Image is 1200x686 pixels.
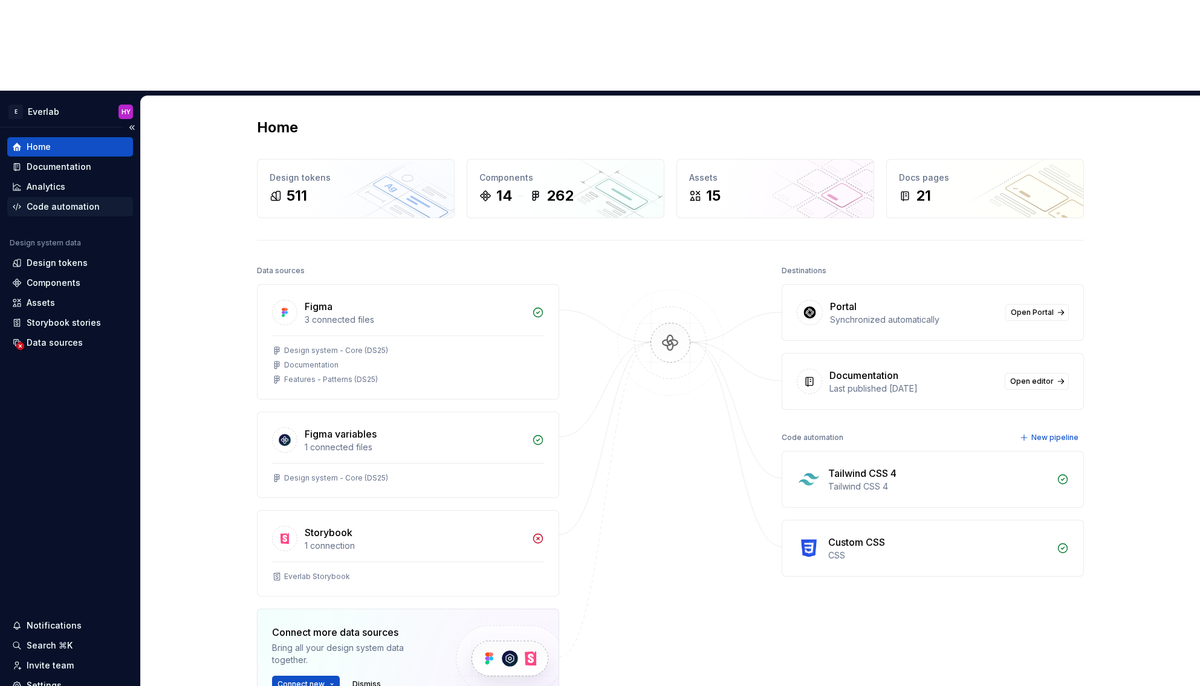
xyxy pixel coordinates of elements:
[272,642,435,666] div: Bring all your design system data together.
[284,360,339,370] div: Documentation
[886,159,1084,218] a: Docs pages21
[257,118,298,137] h2: Home
[123,119,140,136] button: Collapse sidebar
[479,172,652,184] div: Components
[284,572,350,581] div: Everlab Storybook
[546,186,574,205] div: 262
[782,429,843,446] div: Code automation
[272,625,435,639] div: Connect more data sources
[257,159,455,218] a: Design tokens511
[1031,433,1078,442] span: New pipeline
[7,137,133,157] a: Home
[284,346,388,355] div: Design system - Core (DS25)
[305,441,525,453] div: 1 connected files
[7,636,133,655] button: Search ⌘K
[10,238,81,248] div: Design system data
[496,186,513,205] div: 14
[270,172,442,184] div: Design tokens
[284,375,378,384] div: Features - Patterns (DS25)
[7,656,133,675] a: Invite team
[257,510,559,597] a: Storybook1 connectionEverlab Storybook
[27,659,74,671] div: Invite team
[689,172,861,184] div: Assets
[27,201,100,213] div: Code automation
[2,99,138,125] button: EEverlabHY
[27,161,91,173] div: Documentation
[1011,308,1054,317] span: Open Portal
[829,383,997,395] div: Last published [DATE]
[7,313,133,332] a: Storybook stories
[27,297,55,309] div: Assets
[828,535,885,549] div: Custom CSS
[7,333,133,352] a: Data sources
[782,262,826,279] div: Destinations
[828,549,1049,561] div: CSS
[305,525,352,540] div: Storybook
[257,262,305,279] div: Data sources
[27,639,73,652] div: Search ⌘K
[27,257,88,269] div: Design tokens
[7,197,133,216] a: Code automation
[7,293,133,312] a: Assets
[287,186,307,205] div: 511
[122,107,131,117] div: HY
[257,284,559,400] a: Figma3 connected filesDesign system - Core (DS25)DocumentationFeatures - Patterns (DS25)
[27,141,51,153] div: Home
[305,540,525,552] div: 1 connection
[28,106,59,118] div: Everlab
[828,481,1049,493] div: Tailwind CSS 4
[27,317,101,329] div: Storybook stories
[257,412,559,498] a: Figma variables1 connected filesDesign system - Core (DS25)
[7,157,133,176] a: Documentation
[828,466,897,481] div: Tailwind CSS 4
[7,273,133,293] a: Components
[1005,304,1069,321] a: Open Portal
[7,253,133,273] a: Design tokens
[305,427,377,441] div: Figma variables
[27,337,83,349] div: Data sources
[7,616,133,635] button: Notifications
[27,181,65,193] div: Analytics
[706,186,721,205] div: 15
[829,368,898,383] div: Documentation
[27,620,82,632] div: Notifications
[830,299,857,314] div: Portal
[916,186,931,205] div: 21
[305,299,332,314] div: Figma
[676,159,874,218] a: Assets15
[830,314,998,326] div: Synchronized automatically
[284,473,388,483] div: Design system - Core (DS25)
[27,277,80,289] div: Components
[8,105,23,119] div: E
[1010,377,1054,386] span: Open editor
[1005,373,1069,390] a: Open editor
[467,159,664,218] a: Components14262
[1016,429,1084,446] button: New pipeline
[7,177,133,196] a: Analytics
[899,172,1071,184] div: Docs pages
[305,314,525,326] div: 3 connected files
